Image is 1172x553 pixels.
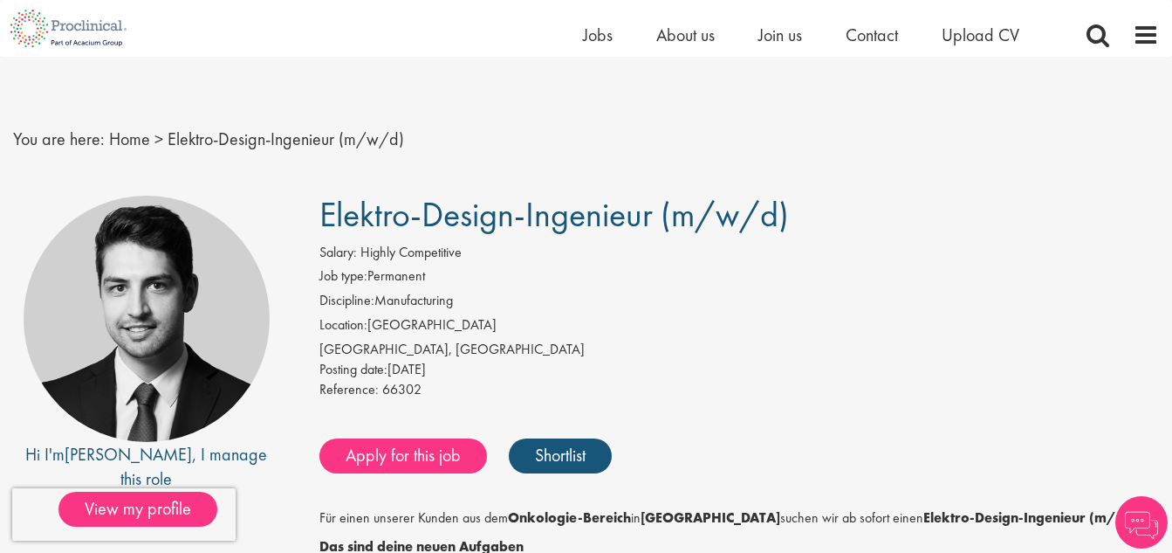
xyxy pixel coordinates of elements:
[168,128,404,150] span: Elektro-Design-Ingenieur (m/w/d)
[656,24,715,46] a: About us
[13,128,105,150] span: You are here:
[583,24,613,46] a: Jobs
[319,315,1159,340] li: [GEOGRAPHIC_DATA]
[1115,496,1168,549] img: Chatbot
[319,380,379,400] label: Reference:
[13,442,280,492] div: Hi I'm , I manage this role
[846,24,898,46] a: Contact
[758,24,802,46] a: Join us
[319,192,789,237] span: Elektro-Design-Ingenieur (m/w/d)
[319,360,1159,380] div: [DATE]
[360,243,462,261] span: Highly Competitive
[382,380,422,398] span: 66302
[923,508,1156,527] strong: Elektro-Design-Ingenieur (m/w/d).
[942,24,1019,46] a: Upload CV
[319,439,487,474] a: Apply for this job
[319,243,357,263] label: Salary:
[509,439,612,474] a: Shortlist
[508,508,631,527] strong: Onkologie-Bereich
[154,128,163,150] span: >
[12,488,236,541] iframe: reCAPTCHA
[65,443,192,466] a: [PERSON_NAME]
[319,360,387,378] span: Posting date:
[319,291,1159,315] li: Manufacturing
[319,315,367,335] label: Location:
[319,266,367,287] label: Job type:
[641,508,780,527] strong: [GEOGRAPHIC_DATA]
[319,266,1159,291] li: Permanent
[24,196,270,442] img: imeage of recruiter Thomas Wenig
[109,128,150,150] a: breadcrumb link
[319,508,1159,529] p: Für einen unserer Kunden aus dem in suchen wir ab sofort einen
[319,340,1159,360] div: [GEOGRAPHIC_DATA], [GEOGRAPHIC_DATA]
[319,291,374,311] label: Discipline:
